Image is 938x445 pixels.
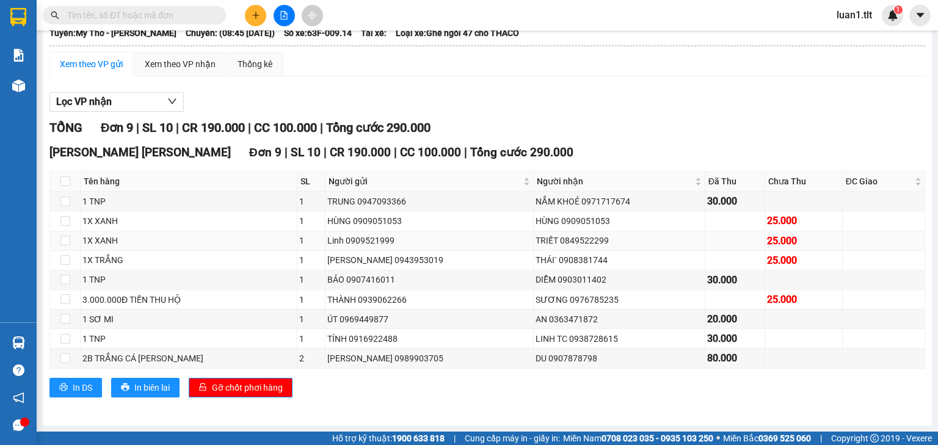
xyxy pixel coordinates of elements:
div: 30.000 [707,331,763,346]
span: 1 [896,5,900,14]
input: Tìm tên, số ĐT hoặc mã đơn [67,9,211,22]
button: printerIn biên lai [111,378,180,397]
div: 1 [299,313,324,326]
span: Gỡ chốt phơi hàng [212,381,283,394]
div: ÚT 0969449877 [327,313,531,326]
button: aim [302,5,323,26]
button: unlockGỡ chốt phơi hàng [189,378,293,397]
div: 1 [299,234,324,247]
span: | [820,432,822,445]
span: Tổng cước 290.000 [326,120,431,135]
div: 1X XANH [82,234,295,247]
span: Miền Bắc [723,432,811,445]
span: | [248,120,251,135]
span: unlock [198,383,207,393]
span: | [176,120,179,135]
div: 1 [299,253,324,267]
div: DU 0907878798 [536,352,702,365]
div: TRIẾT 0849522299 [536,234,702,247]
div: 25.000 [767,213,840,228]
div: HÙNG 0909051053 [536,214,702,228]
div: 1 [299,214,324,228]
button: file-add [274,5,295,26]
th: SL [297,172,326,192]
div: 25.000 [767,233,840,248]
span: | [324,145,327,159]
th: Đã Thu [705,172,766,192]
span: | [285,145,288,159]
div: 80.000 [707,350,763,366]
span: Miền Nam [563,432,713,445]
div: 30.000 [707,272,763,288]
span: Cung cấp máy in - giấy in: [465,432,560,445]
div: 1 [299,195,324,208]
strong: 0708 023 035 - 0935 103 250 [602,433,713,443]
span: ĐC Giao [846,175,912,188]
span: Người gửi [329,175,521,188]
span: Tổng cước 290.000 [470,145,573,159]
button: printerIn DS [49,378,102,397]
span: Lọc VP nhận [56,94,112,109]
th: Chưa Thu [765,172,842,192]
div: TRUNG 0947093366 [327,195,531,208]
div: 1 [299,273,324,286]
span: Tài xế: [361,26,387,40]
span: | [454,432,456,445]
span: SL 10 [291,145,321,159]
span: | [320,120,323,135]
span: copyright [870,434,879,443]
div: DIỄM 0903011402 [536,273,702,286]
div: 1X TRẮNG [82,253,295,267]
sup: 1 [894,5,903,14]
span: notification [13,392,24,403]
img: solution-icon [12,49,25,62]
span: [PERSON_NAME] [PERSON_NAME] [49,145,231,159]
button: Lọc VP nhận [49,92,184,112]
span: SL 10 [142,120,173,135]
span: aim [308,11,316,20]
span: plus [252,11,260,20]
div: Xem theo VP nhận [145,57,216,71]
div: 20.000 [707,311,763,327]
span: luan1.tlt [827,7,882,23]
span: Hỗ trợ kỹ thuật: [332,432,445,445]
span: CC 100.000 [400,145,461,159]
span: search [51,11,59,20]
span: Đơn 9 [101,120,133,135]
span: Loại xe: Ghế ngồi 47 chỗ THACO [396,26,519,40]
button: caret-down [909,5,931,26]
span: printer [121,383,129,393]
th: Tên hàng [81,172,297,192]
span: CR 190.000 [330,145,391,159]
div: LINH TC 0938728615 [536,332,702,346]
span: CC 100.000 [254,120,317,135]
span: question-circle [13,364,24,376]
div: Thống kê [238,57,272,71]
span: | [136,120,139,135]
div: 1 [299,293,324,306]
span: caret-down [915,10,926,21]
div: THÀNH 0939062266 [327,293,531,306]
span: printer [59,383,68,393]
div: Xem theo VP gửi [60,57,123,71]
span: ⚪️ [716,436,720,441]
div: SƯƠNG 0976785235 [536,293,702,306]
div: 3.000.000Đ TIỀN THU HỘ [82,293,295,306]
strong: 1900 633 818 [392,433,445,443]
button: plus [245,5,266,26]
span: | [394,145,397,159]
span: | [464,145,467,159]
img: warehouse-icon [12,79,25,92]
span: Người nhận [537,175,692,188]
div: HÙNG 0909051053 [327,214,531,228]
span: file-add [280,11,288,20]
div: 1 SƠ MI [82,313,295,326]
span: down [167,96,177,106]
span: Đơn 9 [249,145,282,159]
img: logo-vxr [10,8,26,26]
div: 30.000 [707,194,763,209]
span: TỔNG [49,120,82,135]
div: [PERSON_NAME] 0989903705 [327,352,531,365]
div: 1 [299,332,324,346]
span: In biên lai [134,381,170,394]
